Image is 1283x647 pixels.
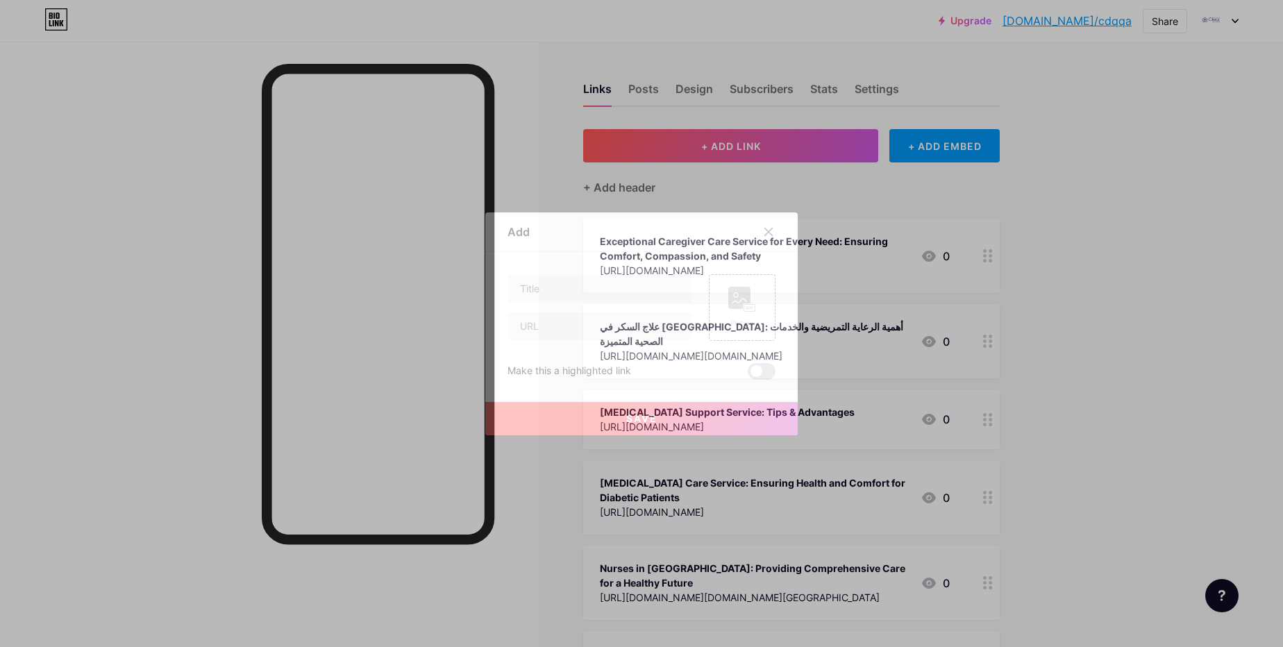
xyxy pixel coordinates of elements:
[508,275,691,303] input: Title
[508,312,691,340] input: URL
[508,224,530,240] div: Add
[728,318,756,328] div: Picture
[508,363,631,380] div: Make this a highlighted link
[626,412,657,424] span: Save
[485,402,798,435] button: Save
